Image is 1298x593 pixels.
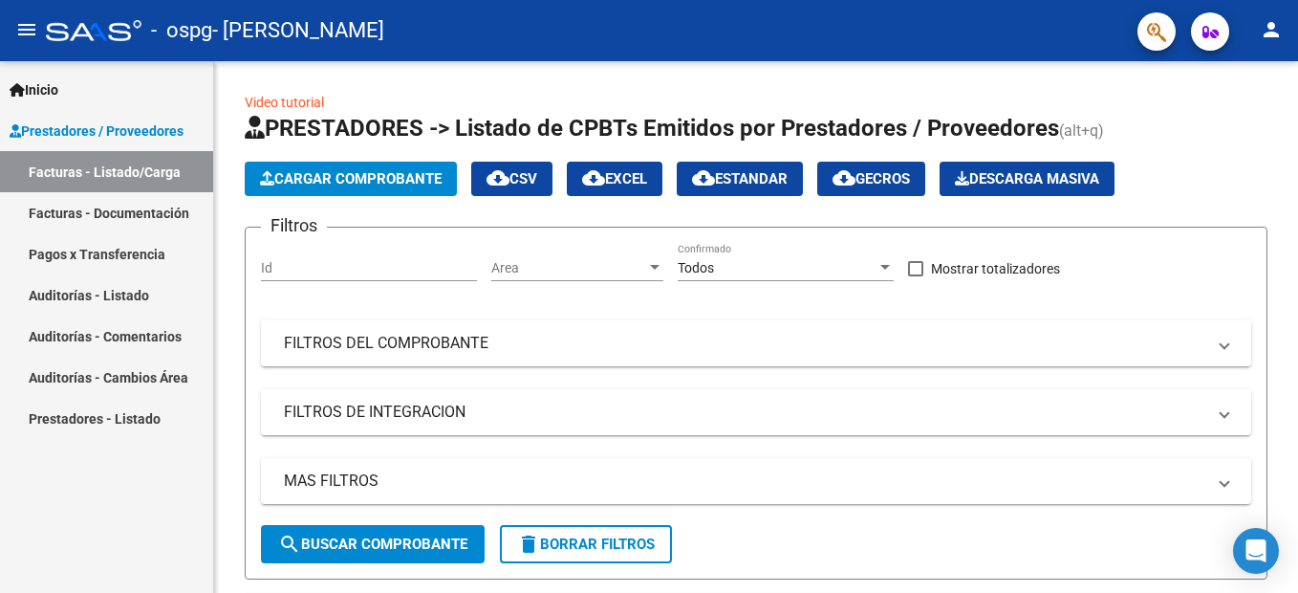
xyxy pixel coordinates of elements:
[284,402,1205,423] mat-panel-title: FILTROS DE INTEGRACION
[1233,528,1279,574] div: Open Intercom Messenger
[471,162,552,196] button: CSV
[261,389,1251,435] mat-expansion-panel-header: FILTROS DE INTEGRACION
[278,533,301,556] mat-icon: search
[260,170,442,187] span: Cargar Comprobante
[151,10,212,52] span: - ospg
[678,260,714,275] span: Todos
[487,166,509,189] mat-icon: cloud_download
[833,170,910,187] span: Gecros
[212,10,384,52] span: - [PERSON_NAME]
[692,166,715,189] mat-icon: cloud_download
[245,95,324,110] a: Video tutorial
[517,536,655,553] span: Borrar Filtros
[582,170,647,187] span: EXCEL
[817,162,925,196] button: Gecros
[567,162,662,196] button: EXCEL
[10,121,184,142] span: Prestadores / Proveedores
[245,115,1059,142] span: PRESTADORES -> Listado de CPBTs Emitidos por Prestadores / Proveedores
[15,18,38,41] mat-icon: menu
[1260,18,1283,41] mat-icon: person
[1059,121,1104,140] span: (alt+q)
[955,170,1099,187] span: Descarga Masiva
[931,257,1060,280] span: Mostrar totalizadores
[833,166,855,189] mat-icon: cloud_download
[284,471,1205,492] mat-panel-title: MAS FILTROS
[582,166,605,189] mat-icon: cloud_download
[692,170,788,187] span: Estandar
[487,170,537,187] span: CSV
[940,162,1114,196] app-download-masive: Descarga masiva de comprobantes (adjuntos)
[278,536,467,553] span: Buscar Comprobante
[517,533,540,556] mat-icon: delete
[261,320,1251,366] mat-expansion-panel-header: FILTROS DEL COMPROBANTE
[284,333,1205,354] mat-panel-title: FILTROS DEL COMPROBANTE
[940,162,1114,196] button: Descarga Masiva
[500,525,672,563] button: Borrar Filtros
[261,212,327,239] h3: Filtros
[491,260,646,276] span: Area
[261,525,485,563] button: Buscar Comprobante
[10,79,58,100] span: Inicio
[677,162,803,196] button: Estandar
[261,458,1251,504] mat-expansion-panel-header: MAS FILTROS
[245,162,457,196] button: Cargar Comprobante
